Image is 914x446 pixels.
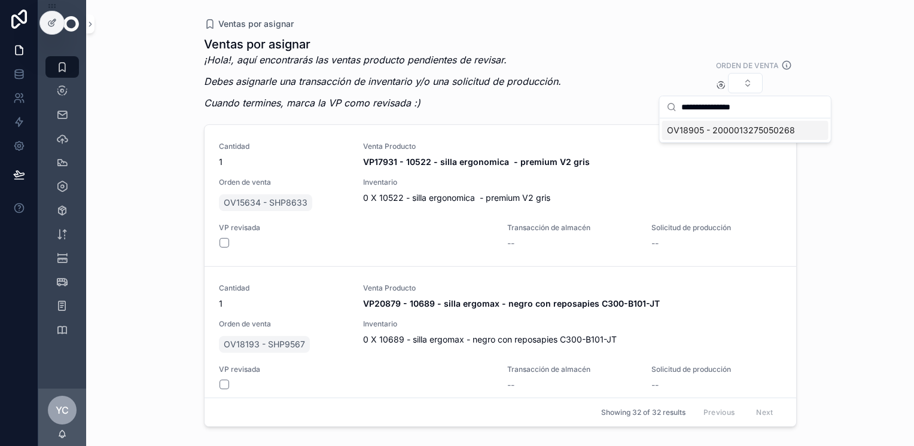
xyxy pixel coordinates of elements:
span: 0 X 10689 - silla ergomax - negro con reposapies C300-B101-JT [363,334,782,346]
span: Orden de venta [219,319,349,329]
span: OV18905 - 2000013275050268 [667,124,795,136]
div: scrollable content [38,48,86,356]
strong: VP17931 - 10522 - silla ergonomica - premium V2 gris [363,157,590,167]
span: Orden de venta [219,178,349,187]
a: OV15634 - SHP8633 [219,194,312,211]
span: Transacción de almacén [507,223,637,233]
span: -- [651,379,659,391]
span: Inventario [363,178,782,187]
span: -- [507,379,514,391]
em: Debes asignarle una transacción de inventario y/o una solicitud de producción. [204,75,561,87]
span: 1 [219,156,349,168]
span: OV15634 - SHP8633 [224,197,307,209]
strong: VP20879 - 10689 - silla ergomax - negro con reposapies C300-B101-JT [363,298,660,308]
span: YC [56,403,69,417]
em: ¡Hola!, aquí encontrarás las ventas producto pendientes de revisar. [204,54,507,66]
span: -- [651,237,659,249]
span: Ventas por asignar [218,18,294,30]
h1: Ventas por asignar [204,36,561,53]
label: Orden de venta [716,60,779,71]
span: Showing 32 of 32 results [601,408,685,417]
button: Select Button [728,73,763,93]
span: Cantidad [219,142,349,151]
span: OV18193 - SHP9567 [224,338,305,350]
span: Venta Producto [363,283,782,293]
span: VP revisada [219,223,493,233]
em: Cuando termines, marca la VP como revisada :) [204,97,421,109]
span: Solicitud de producción [651,365,781,374]
span: Solicitud de producción [651,223,781,233]
span: Venta Producto [363,142,782,151]
span: Inventario [363,319,782,329]
div: Suggestions [660,118,831,142]
span: Cantidad [219,283,349,293]
span: -- [507,237,514,249]
span: Transacción de almacén [507,365,637,374]
span: 0 X 10522 - silla ergonomica - premium V2 gris [363,192,782,204]
span: VP revisada [219,365,493,374]
a: Ventas por asignar [204,18,294,30]
span: 1 [219,298,349,310]
a: OV18193 - SHP9567 [219,336,310,353]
